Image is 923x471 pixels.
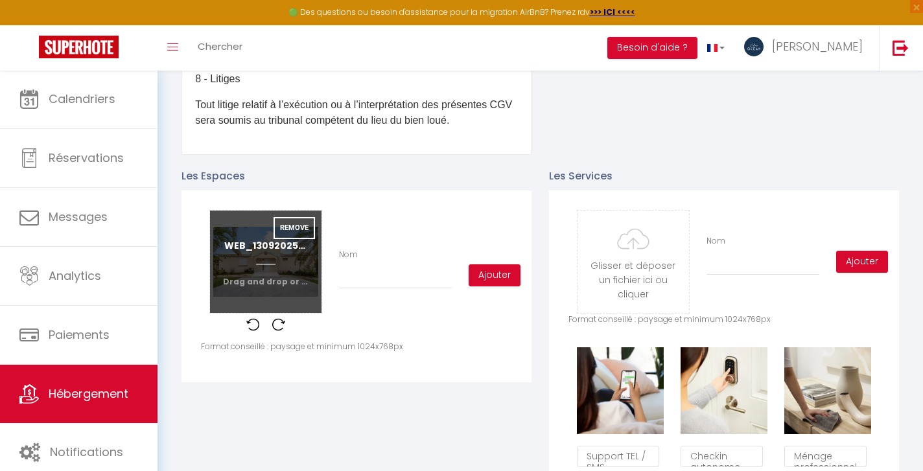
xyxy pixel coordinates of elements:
button: Ajouter [836,251,888,273]
p: Format conseillé : paysage et minimum 1024x768px [568,314,880,326]
img: ... [744,37,764,56]
span: Hébergement [49,385,128,402]
p: Les Services [549,168,899,184]
span: Chercher [198,40,242,53]
span: Notifications [50,444,123,460]
span: Analytics [49,268,101,284]
label: Nom [707,235,725,247]
p: Tout litige relatif à l’exécution ou à l’interprétation des présentes CGV sera soumis au tribunal... [195,97,518,128]
img: logout [893,40,909,56]
span: [PERSON_NAME] [772,38,863,54]
button: Besoin d'aide ? [607,37,697,59]
p: 8 - Litiges [195,71,518,87]
img: rotate-right [272,318,285,331]
a: Chercher [188,25,252,71]
button: Remove [274,217,315,239]
span: Calendriers [49,91,115,107]
label: Nom [339,249,358,261]
p: Format conseillé : paysage et minimum 1024x768px [201,341,512,353]
button: Ajouter [469,264,520,286]
span: Réservations [49,150,124,166]
a: ... [PERSON_NAME] [734,25,879,71]
p: Les Espaces [181,168,532,184]
a: >>> ICI <<<< [590,6,635,17]
span: Paiements [49,327,110,343]
img: Super Booking [39,36,119,58]
img: rotate-left [246,318,259,331]
span: Messages [49,209,108,225]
